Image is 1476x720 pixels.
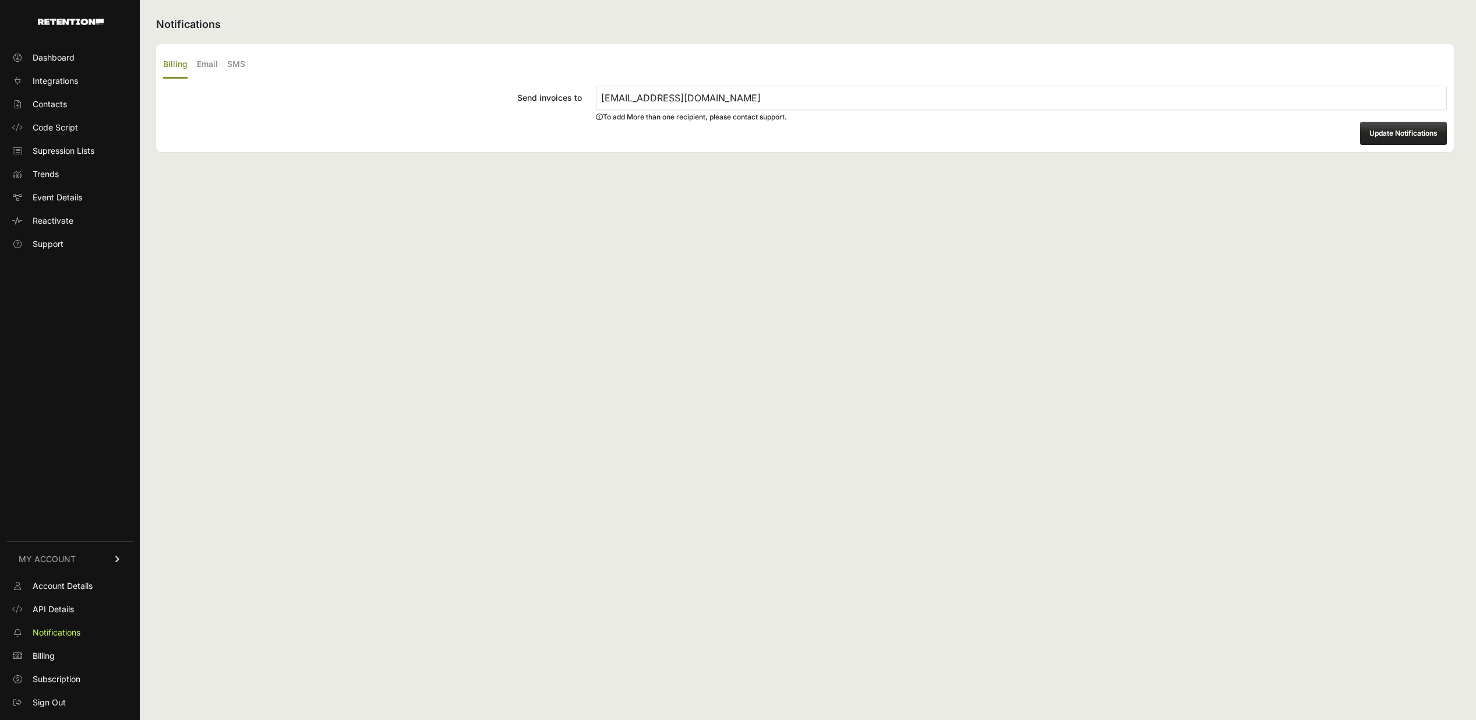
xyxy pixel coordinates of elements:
a: Account Details [7,577,133,595]
a: Integrations [7,72,133,90]
a: Supression Lists [7,142,133,160]
a: Trends [7,165,133,183]
span: Trends [33,168,59,180]
span: MY ACCOUNT [19,553,76,565]
a: Code Script [7,118,133,137]
span: Code Script [33,122,78,133]
div: Send invoices to [163,92,582,104]
a: Billing [7,647,133,665]
span: Sign Out [33,697,66,708]
a: Notifications [7,623,133,642]
span: Supression Lists [33,145,94,157]
span: Support [33,238,63,250]
span: Contacts [33,98,67,110]
h2: Notifications [156,16,1454,33]
span: Dashboard [33,52,75,63]
a: Reactivate [7,211,133,230]
span: Subscription [33,673,80,685]
label: SMS [227,51,245,79]
span: Account Details [33,580,93,592]
div: To add More than one recipient, please contact support. [596,112,1447,122]
a: Event Details [7,188,133,207]
span: Integrations [33,75,78,87]
span: Billing [33,650,55,662]
a: Contacts [7,95,133,114]
a: Dashboard [7,48,133,67]
span: API Details [33,603,74,615]
span: Notifications [33,627,80,638]
input: Send invoices to [596,86,1447,110]
label: Billing [163,51,188,79]
button: Update Notifications [1360,122,1447,145]
a: MY ACCOUNT [7,541,133,577]
span: Event Details [33,192,82,203]
a: API Details [7,600,133,619]
a: Support [7,235,133,253]
a: Sign Out [7,693,133,712]
label: Email [197,51,218,79]
a: Subscription [7,670,133,689]
img: Retention.com [38,19,104,25]
span: Reactivate [33,215,73,227]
